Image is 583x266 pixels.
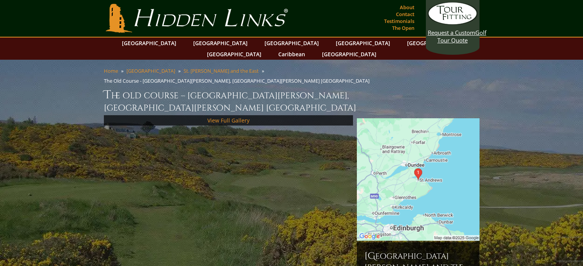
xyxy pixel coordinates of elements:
[332,38,394,49] a: [GEOGRAPHIC_DATA]
[203,49,265,60] a: [GEOGRAPHIC_DATA]
[261,38,323,49] a: [GEOGRAPHIC_DATA]
[274,49,309,60] a: Caribbean
[394,9,416,20] a: Contact
[104,87,480,114] h1: The Old Course – [GEOGRAPHIC_DATA][PERSON_NAME], [GEOGRAPHIC_DATA][PERSON_NAME] [GEOGRAPHIC_DATA]
[357,118,480,241] img: Google Map of St Andrews Links, St Andrews, United Kingdom
[428,29,475,36] span: Request a Custom
[390,23,416,33] a: The Open
[398,2,416,13] a: About
[382,16,416,26] a: Testimonials
[126,67,175,74] a: [GEOGRAPHIC_DATA]
[318,49,380,60] a: [GEOGRAPHIC_DATA]
[189,38,251,49] a: [GEOGRAPHIC_DATA]
[104,67,118,74] a: Home
[104,77,373,84] li: The Old Course - [GEOGRAPHIC_DATA][PERSON_NAME], [GEOGRAPHIC_DATA][PERSON_NAME] [GEOGRAPHIC_DATA]
[207,117,250,124] a: View Full Gallery
[428,2,478,44] a: Request a CustomGolf Tour Quote
[403,38,465,49] a: [GEOGRAPHIC_DATA]
[118,38,180,49] a: [GEOGRAPHIC_DATA]
[184,67,259,74] a: St. [PERSON_NAME] and the East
